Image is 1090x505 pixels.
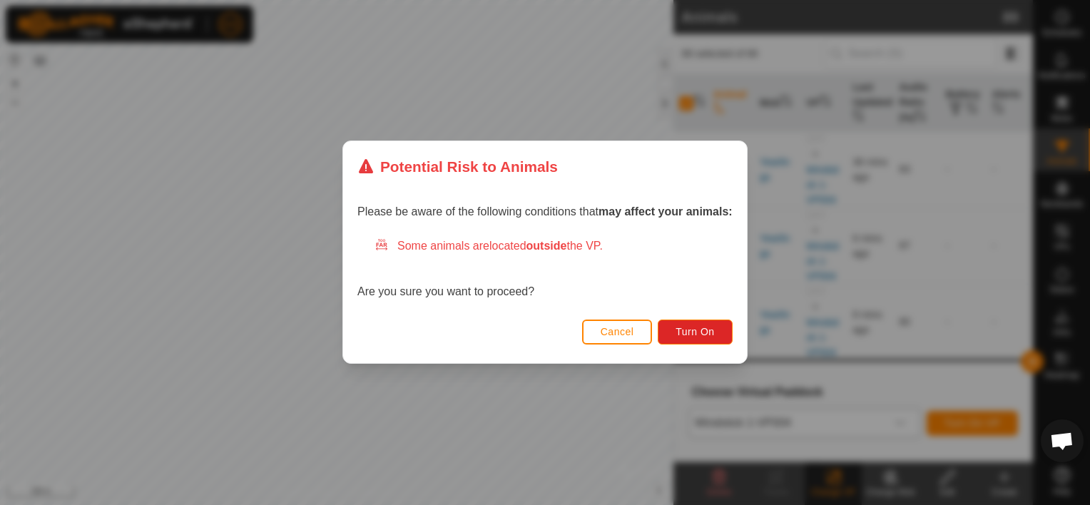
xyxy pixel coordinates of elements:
div: Potential Risk to Animals [357,155,558,178]
span: Please be aware of the following conditions that [357,206,733,218]
strong: outside [526,240,567,252]
span: Cancel [601,327,634,338]
strong: may affect your animals: [599,206,733,218]
a: Open chat [1041,419,1084,462]
span: located the VP. [489,240,603,252]
div: Some animals are [375,238,733,255]
button: Cancel [582,320,653,345]
span: Turn On [676,327,715,338]
div: Are you sure you want to proceed? [357,238,733,301]
button: Turn On [658,320,733,345]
